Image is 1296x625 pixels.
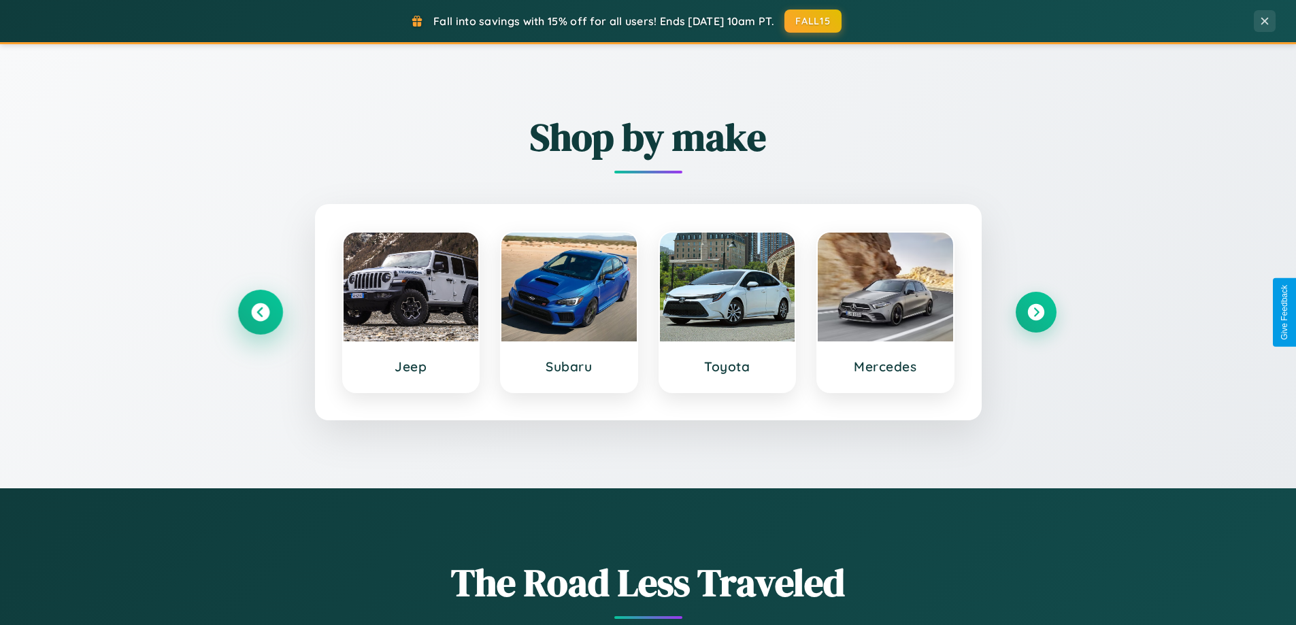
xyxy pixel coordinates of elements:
h1: The Road Less Traveled [240,556,1057,609]
span: Fall into savings with 15% off for all users! Ends [DATE] 10am PT. [433,14,774,28]
h2: Shop by make [240,111,1057,163]
h3: Jeep [357,358,465,375]
button: FALL15 [784,10,842,33]
h3: Toyota [674,358,782,375]
div: Give Feedback [1280,285,1289,340]
h3: Subaru [515,358,623,375]
h3: Mercedes [831,358,940,375]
